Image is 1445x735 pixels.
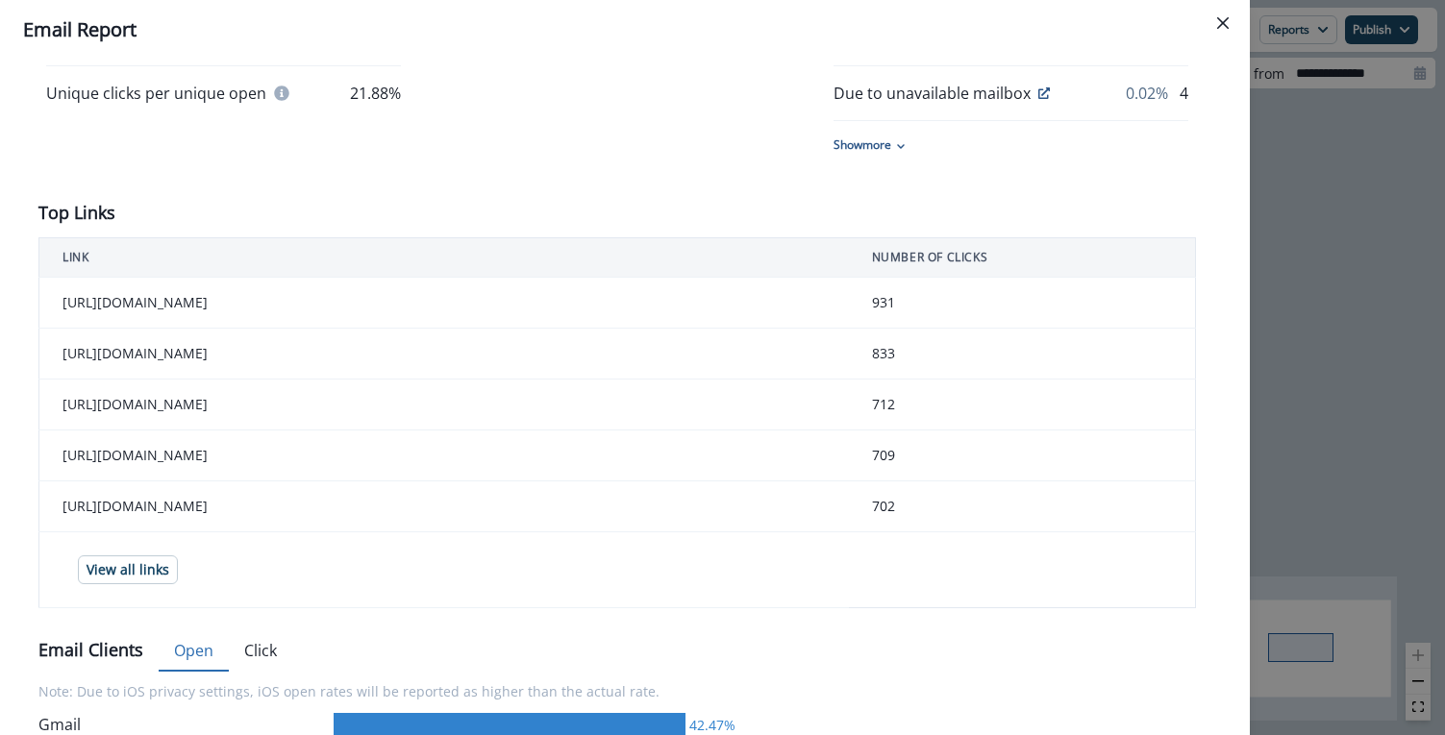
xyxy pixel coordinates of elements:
[1180,82,1188,105] p: 4
[834,136,891,154] p: Show more
[39,380,849,430] td: [URL][DOMAIN_NAME]
[39,238,849,278] th: LINK
[159,631,229,672] button: Open
[39,481,849,532] td: [URL][DOMAIN_NAME]
[46,82,266,105] p: Unique clicks per unique open
[39,329,849,380] td: [URL][DOMAIN_NAME]
[23,15,1227,44] div: Email Report
[38,200,115,226] p: Top Links
[38,637,143,663] p: Email Clients
[849,430,1196,481] td: 709
[849,238,1196,278] th: NUMBER OF CLICKS
[39,278,849,329] td: [URL][DOMAIN_NAME]
[350,82,401,105] p: 21.88%
[87,562,169,578] p: View all links
[38,670,1196,713] p: Note: Due to iOS privacy settings, iOS open rates will be reported as higher than the actual rate.
[39,430,849,481] td: [URL][DOMAIN_NAME]
[849,329,1196,380] td: 833
[1126,82,1168,105] p: 0.02%
[849,380,1196,430] td: 712
[685,715,735,735] div: 42.47%
[78,555,178,584] button: View all links
[834,82,1031,105] p: Due to unavailable mailbox
[1208,8,1238,38] button: Close
[849,278,1196,329] td: 931
[849,481,1196,532] td: 702
[229,631,292,672] button: Click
